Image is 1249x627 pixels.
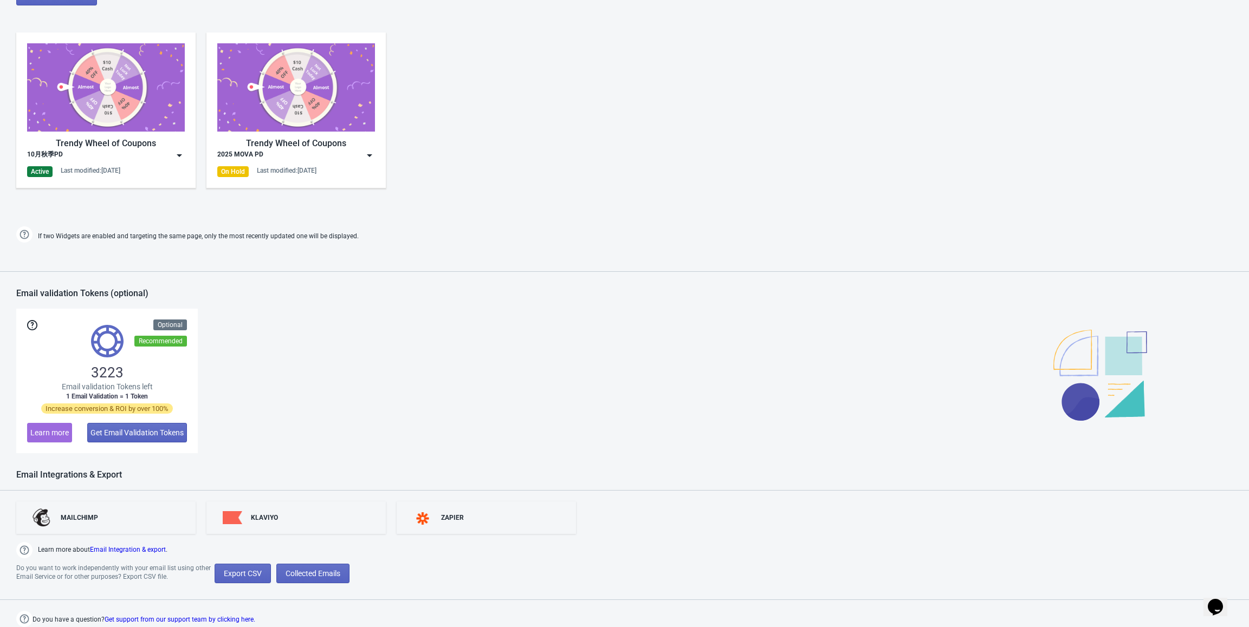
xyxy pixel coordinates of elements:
div: 2025 MOVA PD [217,150,263,161]
img: help.png [16,611,33,627]
div: On Hold [217,166,249,177]
img: dropdown.png [364,150,375,161]
div: Trendy Wheel of Coupons [27,137,185,150]
div: Do you want to work independently with your email list using other Email Service or for other pur... [16,564,215,583]
img: trendy_game.png [27,43,185,132]
span: Get Email Validation Tokens [90,428,184,437]
img: illustration.svg [1053,330,1147,421]
img: help.png [16,542,33,558]
a: Email Integration & export [90,546,166,553]
iframe: chat widget [1203,584,1238,616]
div: MAILCHIMP [61,513,98,522]
div: Optional [153,319,187,330]
span: Email validation Tokens left [62,381,153,392]
div: Trendy Wheel of Coupons [217,137,375,150]
span: Collected Emails [286,569,340,578]
span: Do you have a question? [33,613,255,626]
div: ZAPIER [441,513,464,522]
span: Increase conversion & ROI by over 100% [41,403,173,414]
img: klaviyo.png [223,511,242,525]
div: Active [27,166,53,177]
div: Recommended [134,336,187,347]
span: Learn more about . [38,545,167,558]
div: KLAVIYO [251,513,278,522]
button: Get Email Validation Tokens [87,423,187,442]
img: zapier.svg [413,512,432,525]
span: 1 Email Validation = 1 Token [66,392,148,401]
span: 3223 [91,364,124,381]
button: Learn more [27,423,72,442]
img: tokens.svg [91,325,124,357]
span: Learn more [30,428,69,437]
div: 10月秋季PD [27,150,63,161]
a: Get support from our support team by clicking here. [105,616,255,623]
button: Collected Emails [276,564,350,583]
div: Last modified: [DATE] [257,166,316,175]
span: Export CSV [224,569,262,578]
img: dropdown.png [174,150,185,161]
img: mailchimp.png [33,508,52,527]
div: Last modified: [DATE] [61,166,120,175]
span: If two Widgets are enabled and targeting the same page, only the most recently updated one will b... [38,227,359,245]
img: help.png [16,226,33,243]
button: Export CSV [215,564,271,583]
img: trendy_game.png [217,43,375,132]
